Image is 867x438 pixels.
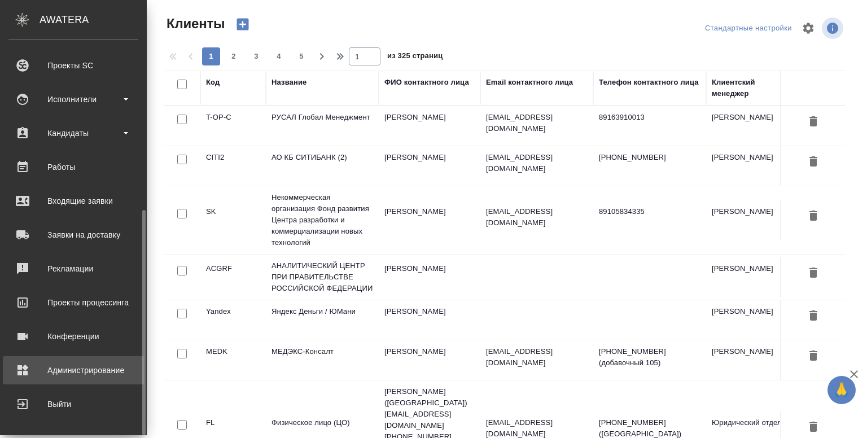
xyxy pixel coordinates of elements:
[200,146,266,186] td: CITI2
[379,340,480,380] td: [PERSON_NAME]
[599,346,700,369] p: [PHONE_NUMBER] (добавочный 105)
[270,51,288,62] span: 4
[706,106,796,146] td: [PERSON_NAME]
[599,112,700,123] p: 89163910013
[486,112,588,134] p: [EMAIL_ADDRESS][DOMAIN_NAME]
[292,51,310,62] span: 5
[8,125,138,142] div: Кандидаты
[384,77,469,88] div: ФИО контактного лица
[804,306,823,327] button: Удалить
[706,257,796,297] td: [PERSON_NAME]
[8,328,138,345] div: Конференции
[599,206,700,217] p: 89105834335
[3,221,144,249] a: Заявки на доставку
[8,294,138,311] div: Проекты процессинга
[8,192,138,209] div: Входящие заявки
[706,146,796,186] td: [PERSON_NAME]
[3,322,144,351] a: Конференции
[706,200,796,240] td: [PERSON_NAME]
[200,106,266,146] td: T-OP-C
[3,255,144,283] a: Рекламации
[247,51,265,62] span: 3
[379,200,480,240] td: [PERSON_NAME]
[266,300,379,340] td: Яндекс Деньги / ЮМани
[8,362,138,379] div: Администрирование
[486,206,588,229] p: [EMAIL_ADDRESS][DOMAIN_NAME]
[229,15,256,34] button: Создать
[8,57,138,74] div: Проекты SC
[804,206,823,227] button: Удалить
[379,146,480,186] td: [PERSON_NAME]
[712,77,791,99] div: Клиентский менеджер
[164,15,225,33] span: Клиенты
[3,51,144,80] a: Проекты SC
[200,300,266,340] td: Yandex
[40,8,147,31] div: AWATERA
[804,346,823,367] button: Удалить
[3,390,144,418] a: Выйти
[266,186,379,254] td: Некоммерческая организация Фонд развития Центра разработки и коммерциализации новых технологий
[8,91,138,108] div: Исполнители
[270,47,288,65] button: 4
[206,77,220,88] div: Код
[200,340,266,380] td: MEDK
[387,49,443,65] span: из 325 страниц
[486,346,588,369] p: [EMAIL_ADDRESS][DOMAIN_NAME]
[266,255,379,300] td: АНАЛИТИЧЕСКИЙ ЦЕНТР ПРИ ПРАВИТЕЛЬСТВЕ РОССИЙСКОЙ ФЕДЕРАЦИИ
[702,20,795,37] div: split button
[8,260,138,277] div: Рекламации
[200,257,266,297] td: ACGRF
[200,200,266,240] td: SK
[292,47,310,65] button: 5
[795,15,822,42] span: Настроить таблицу
[832,378,851,402] span: 🙏
[247,47,265,65] button: 3
[8,226,138,243] div: Заявки на доставку
[486,152,588,174] p: [EMAIL_ADDRESS][DOMAIN_NAME]
[266,146,379,186] td: АО КБ СИТИБАНК (2)
[3,153,144,181] a: Работы
[8,396,138,413] div: Выйти
[379,257,480,297] td: [PERSON_NAME]
[225,47,243,65] button: 2
[804,112,823,133] button: Удалить
[266,340,379,380] td: МЕДЭКС-Консалт
[804,263,823,284] button: Удалить
[486,77,573,88] div: Email контактного лица
[599,77,699,88] div: Телефон контактного лица
[804,152,823,173] button: Удалить
[8,159,138,176] div: Работы
[827,376,856,404] button: 🙏
[822,17,846,39] span: Посмотреть информацию
[3,288,144,317] a: Проекты процессинга
[266,106,379,146] td: РУСАЛ Глобал Менеджмент
[379,106,480,146] td: [PERSON_NAME]
[225,51,243,62] span: 2
[706,340,796,380] td: [PERSON_NAME]
[379,300,480,340] td: [PERSON_NAME]
[804,417,823,438] button: Удалить
[599,152,700,163] p: [PHONE_NUMBER]
[3,187,144,215] a: Входящие заявки
[706,300,796,340] td: [PERSON_NAME]
[272,77,306,88] div: Название
[3,356,144,384] a: Администрирование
